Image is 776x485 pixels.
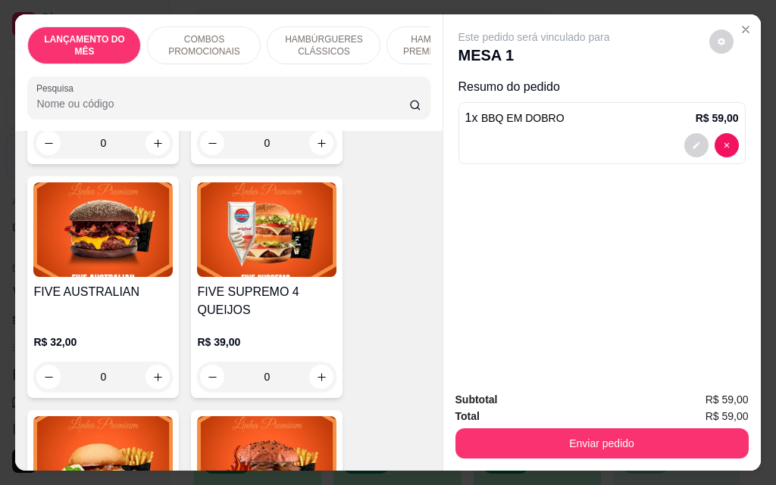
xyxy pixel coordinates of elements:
label: Pesquisa [36,82,79,95]
button: Close [734,17,758,42]
span: R$ 59,00 [706,408,749,424]
p: HAMBÚRGUERES CLÁSSICOS [280,33,368,58]
p: COMBOS PROMOCIONAIS [160,33,248,58]
p: Este pedido será vinculado para [458,30,610,45]
span: R$ 59,00 [706,391,749,408]
p: 1 x [465,109,565,127]
p: HAMBÚRGUER PREMIUM (TODA A LINHA PREMIUM ACOMPANHA FRITAS DE CORTESIA ) [399,33,487,58]
button: decrease-product-quantity [709,30,734,54]
p: R$ 32,00 [33,334,173,350]
p: MESA 1 [458,45,610,66]
img: product-image [33,182,173,277]
strong: Subtotal [455,393,498,406]
button: Enviar pedido [455,428,749,459]
button: decrease-product-quantity [684,133,709,157]
strong: Total [455,410,480,422]
p: Resumo do pedido [458,78,746,96]
p: R$ 59,00 [696,110,739,126]
h4: FIVE AUSTRALIAN [33,283,173,301]
p: LANÇAMENTO DO MÊS [40,33,128,58]
button: decrease-product-quantity [715,133,739,157]
img: product-image [197,182,336,277]
h4: FIVE SUPREMO 4 QUEIJOS [197,283,336,319]
span: BBQ EM DOBRO [481,112,565,124]
p: R$ 39,00 [197,334,336,350]
input: Pesquisa [36,96,409,111]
